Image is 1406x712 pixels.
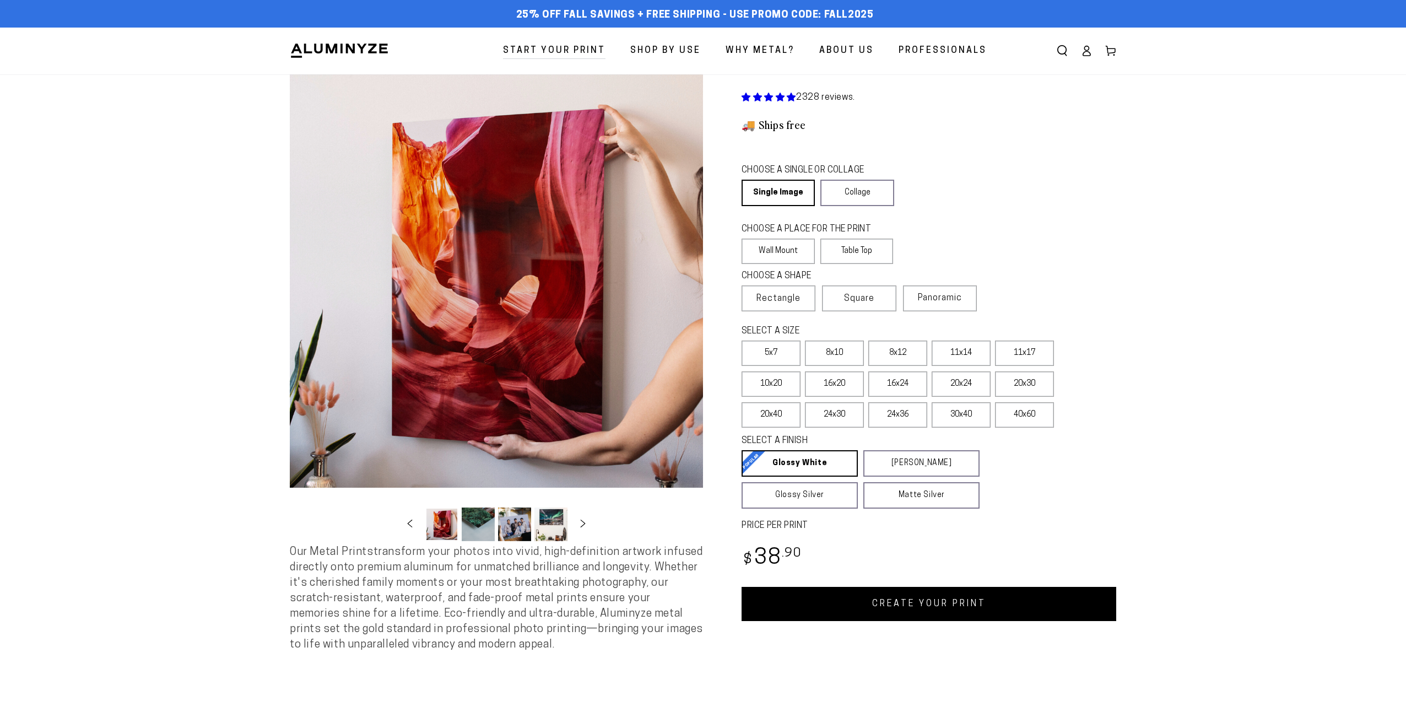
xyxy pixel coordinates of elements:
[630,43,701,59] span: Shop By Use
[742,450,858,477] a: Glossy White
[805,341,864,366] label: 8x10
[868,402,927,428] label: 24x36
[742,223,883,236] legend: CHOOSE A PLACE FOR THE PRINT
[742,587,1116,621] a: CREATE YOUR PRINT
[425,508,458,541] button: Load image 1 in gallery view
[995,341,1054,366] label: 11x17
[868,371,927,397] label: 16x24
[899,43,987,59] span: Professionals
[918,294,962,303] span: Panoramic
[811,36,882,66] a: About Us
[863,450,980,477] a: [PERSON_NAME]
[742,435,953,447] legend: SELECT A FINISH
[995,371,1054,397] label: 20x30
[495,36,614,66] a: Start Your Print
[820,180,894,206] a: Collage
[742,482,858,509] a: Glossy Silver
[742,325,962,338] legend: SELECT A SIZE
[742,117,805,132] h3: 🚚 Ships free
[863,482,980,509] a: Matte Silver
[516,9,874,21] span: 25% off FALL Savings + Free Shipping - Use Promo Code: FALL2025
[290,547,703,650] span: Our Metal Prints transform your photos into vivid, high-definition artwork infused directly onto ...
[534,508,567,541] button: Load image 4 in gallery view
[782,547,802,560] sup: .90
[932,341,991,366] label: 11x14
[398,512,422,536] button: Slide left
[742,402,801,428] label: 20x40
[726,43,794,59] span: Why Metal?
[743,553,753,568] span: $
[805,402,864,428] label: 24x30
[462,508,495,541] button: Load image 2 in gallery view
[742,371,801,397] label: 10x20
[844,292,874,305] span: Square
[742,548,802,569] bdi: 38
[717,36,803,66] a: Why Metal?
[290,74,703,544] media-gallery: Gallery Viewer
[742,270,885,283] legend: CHOOSE A SHAPE
[498,508,531,541] button: Load image 3 in gallery view
[805,371,864,397] label: 16x20
[932,402,991,428] label: 30x40
[890,36,995,66] a: Professionals
[995,402,1054,428] label: 40x60
[742,341,801,366] label: 5x7
[290,42,389,59] img: Aluminyze
[756,292,801,305] span: Rectangle
[868,341,927,366] label: 8x12
[819,43,874,59] span: About Us
[622,36,709,66] a: Shop By Use
[742,520,1116,532] label: PRICE PER PRINT
[820,239,894,264] label: Table Top
[742,164,884,177] legend: CHOOSE A SINGLE OR COLLAGE
[571,512,595,536] button: Slide right
[742,180,815,206] a: Single Image
[932,371,991,397] label: 20x24
[1050,39,1074,63] summary: Search our site
[742,239,815,264] label: Wall Mount
[503,43,605,59] span: Start Your Print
